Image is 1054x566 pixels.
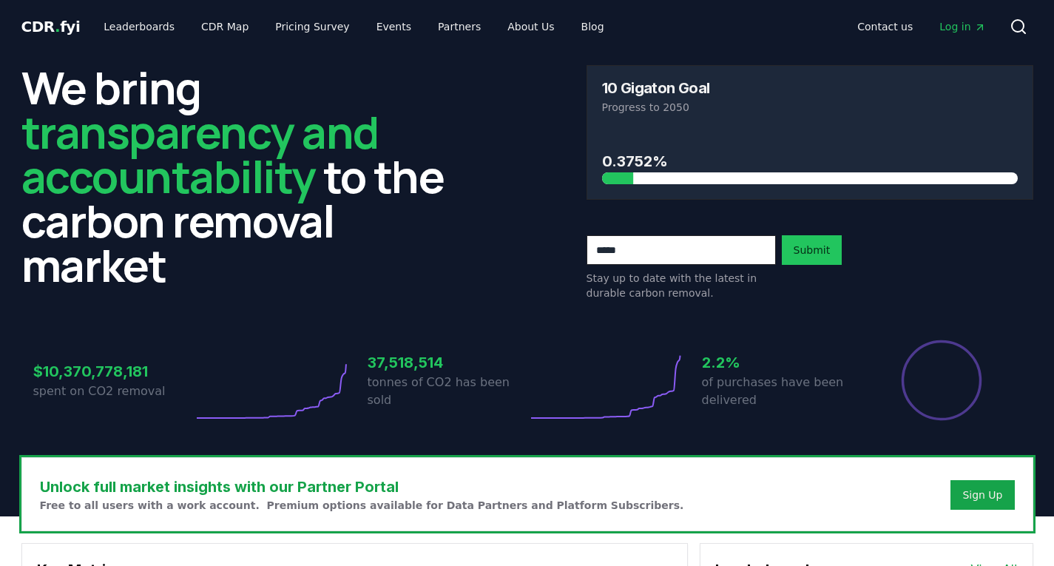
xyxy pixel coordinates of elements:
[40,498,684,513] p: Free to all users with a work account. Premium options available for Data Partners and Platform S...
[426,13,493,40] a: Partners
[189,13,260,40] a: CDR Map
[365,13,423,40] a: Events
[92,13,615,40] nav: Main
[845,13,997,40] nav: Main
[21,18,81,36] span: CDR fyi
[570,13,616,40] a: Blog
[21,101,379,206] span: transparency and accountability
[782,235,842,265] button: Submit
[928,13,997,40] a: Log in
[55,18,60,36] span: .
[263,13,361,40] a: Pricing Survey
[21,16,81,37] a: CDR.fyi
[33,360,193,383] h3: $10,370,778,181
[845,13,925,40] a: Contact us
[92,13,186,40] a: Leaderboards
[602,100,1018,115] p: Progress to 2050
[33,383,193,400] p: spent on CO2 removal
[496,13,566,40] a: About Us
[950,480,1014,510] button: Sign Up
[962,488,1002,502] a: Sign Up
[368,351,527,374] h3: 37,518,514
[368,374,527,409] p: tonnes of CO2 has been sold
[900,339,983,422] div: Percentage of sales delivered
[587,271,776,300] p: Stay up to date with the latest in durable carbon removal.
[602,81,710,95] h3: 10 Gigaton Goal
[21,65,468,287] h2: We bring to the carbon removal market
[702,374,862,409] p: of purchases have been delivered
[40,476,684,498] h3: Unlock full market insights with our Partner Portal
[939,19,985,34] span: Log in
[602,150,1018,172] h3: 0.3752%
[702,351,862,374] h3: 2.2%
